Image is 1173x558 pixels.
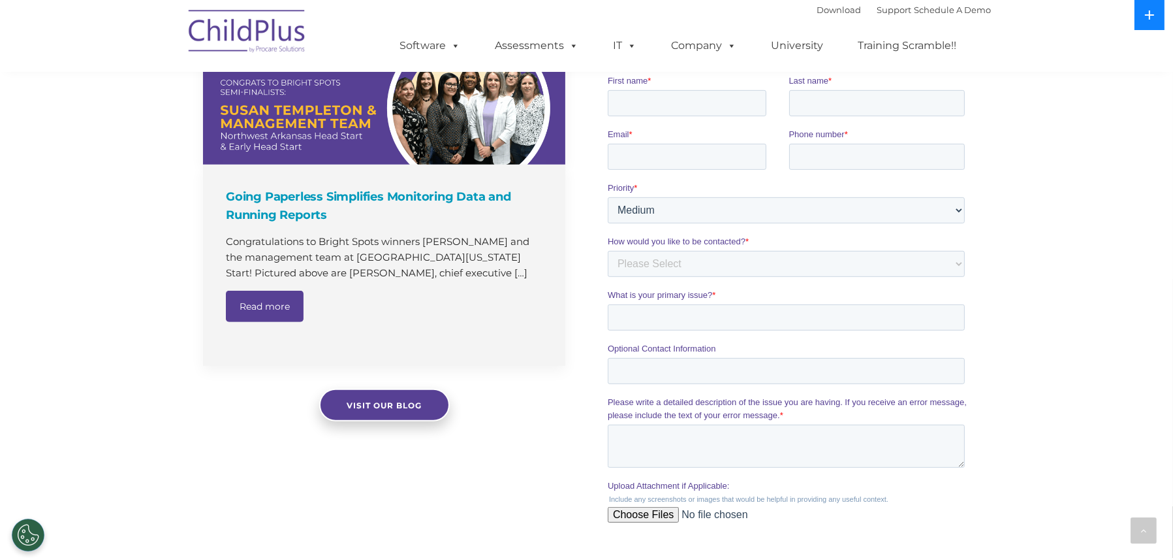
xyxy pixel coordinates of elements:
[759,33,837,59] a: University
[226,234,546,281] p: Congratulations to Bright Spots winners [PERSON_NAME] and the management team at [GEOGRAPHIC_DATA...
[319,389,450,421] a: Visit our blog
[387,33,474,59] a: Software
[601,33,650,59] a: IT
[226,291,304,322] a: Read more
[226,188,546,224] h4: Going Paperless Simplifies Monitoring Data and Running Reports
[482,33,592,59] a: Assessments
[659,33,750,59] a: Company
[182,1,313,66] img: ChildPlus by Procare Solutions
[877,5,912,15] a: Support
[845,33,970,59] a: Training Scramble!!
[817,5,862,15] a: Download
[915,5,992,15] a: Schedule A Demo
[817,5,992,15] font: |
[347,401,422,410] span: Visit our blog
